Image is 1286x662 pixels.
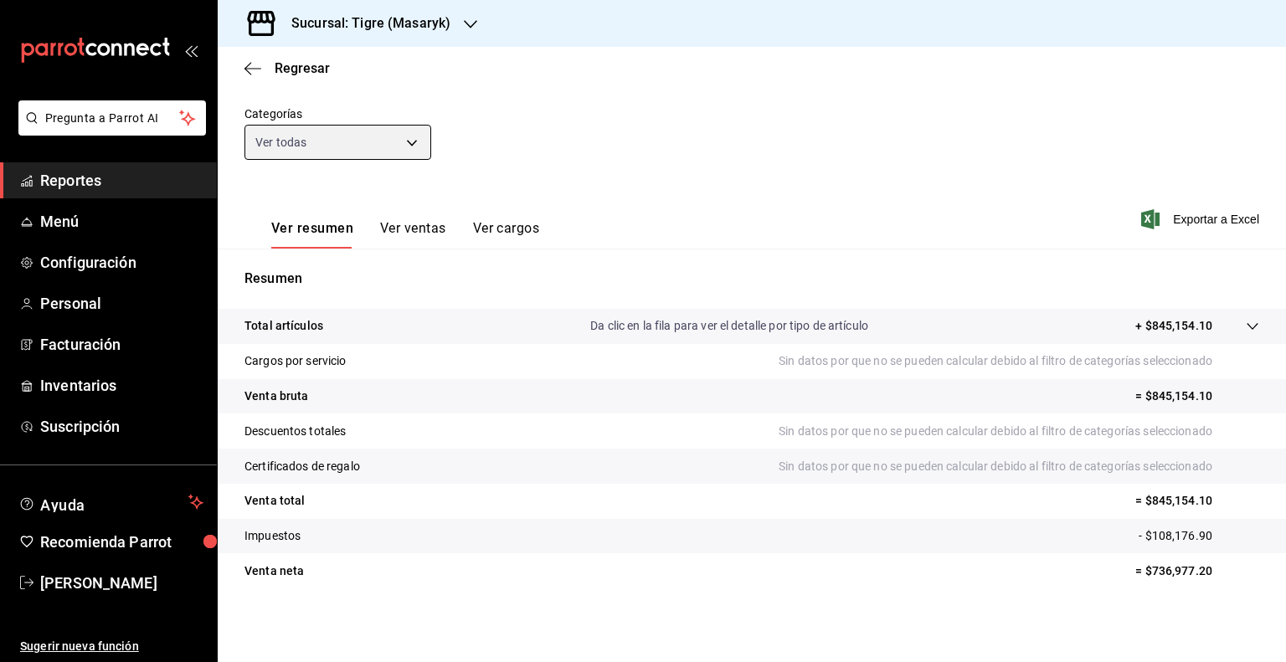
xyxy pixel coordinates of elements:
[779,458,1259,475] p: Sin datos por que no se pueden calcular debido al filtro de categorías seleccionado
[275,60,330,76] span: Regresar
[244,423,346,440] p: Descuentos totales
[380,220,446,249] button: Ver ventas
[184,44,198,57] button: open_drawer_menu
[244,527,301,545] p: Impuestos
[1139,527,1259,545] p: - $108,176.90
[590,317,868,335] p: Da clic en la fila para ver el detalle por tipo de artículo
[244,108,431,120] label: Categorías
[271,220,539,249] div: navigation tabs
[473,220,540,249] button: Ver cargos
[18,100,206,136] button: Pregunta a Parrot AI
[244,352,347,370] p: Cargos por servicio
[1145,209,1259,229] button: Exportar a Excel
[45,110,180,127] span: Pregunta a Parrot AI
[40,292,203,315] span: Personal
[255,134,306,151] span: Ver todas
[40,169,203,192] span: Reportes
[1135,317,1212,335] p: + $845,154.10
[1135,492,1259,510] p: = $845,154.10
[40,531,203,553] span: Recomienda Parrot
[40,374,203,397] span: Inventarios
[244,60,330,76] button: Regresar
[244,317,323,335] p: Total artículos
[12,121,206,139] a: Pregunta a Parrot AI
[779,423,1259,440] p: Sin datos por que no se pueden calcular debido al filtro de categorías seleccionado
[40,251,203,274] span: Configuración
[244,492,305,510] p: Venta total
[244,269,1259,289] p: Resumen
[244,458,360,475] p: Certificados de regalo
[244,387,308,405] p: Venta bruta
[278,13,450,33] h3: Sucursal: Tigre (Masaryk)
[20,638,203,655] span: Sugerir nueva función
[40,333,203,356] span: Facturación
[779,352,1259,370] p: Sin datos por que no se pueden calcular debido al filtro de categorías seleccionado
[271,220,353,249] button: Ver resumen
[40,415,203,438] span: Suscripción
[40,572,203,594] span: [PERSON_NAME]
[40,210,203,233] span: Menú
[40,492,182,512] span: Ayuda
[1135,387,1259,405] p: = $845,154.10
[1135,562,1259,580] p: = $736,977.20
[244,562,304,580] p: Venta neta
